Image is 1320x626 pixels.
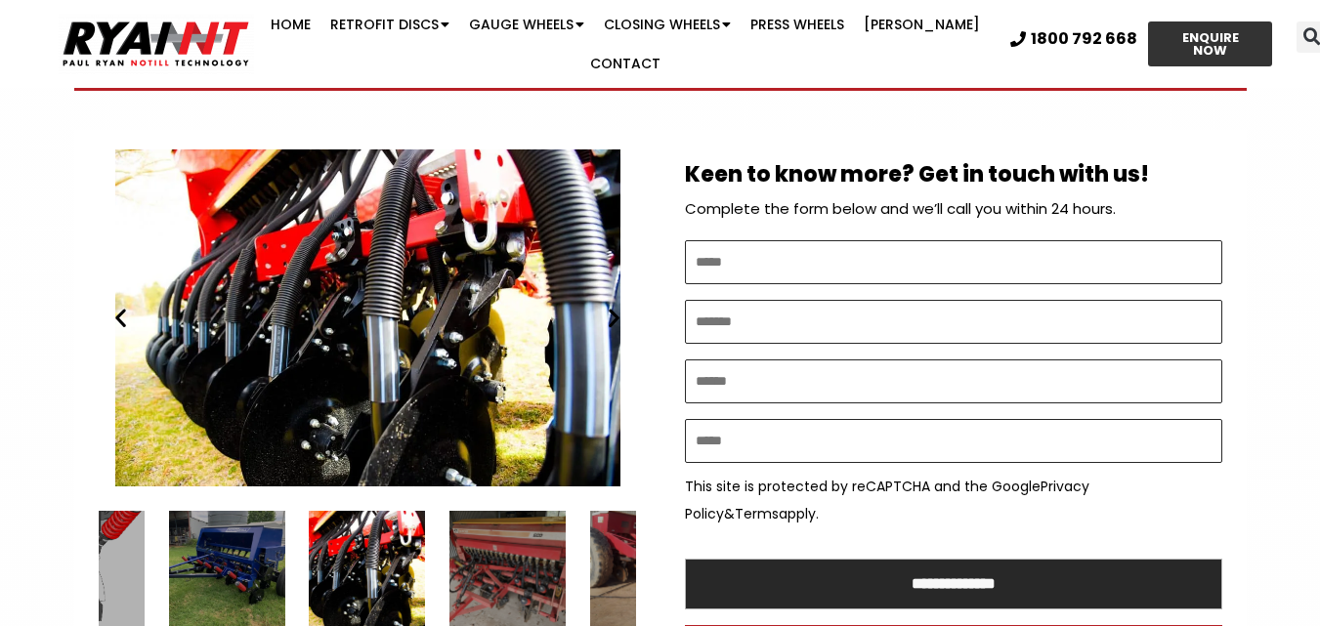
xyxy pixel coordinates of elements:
div: Next slide [602,306,626,330]
p: Complete the form below and we’ll call you within 24 hours. [685,195,1222,223]
div: 7 / 15 [99,149,636,486]
div: Ryan NT (RFM NT) Ryan Tyne cultivator tine with Disc [99,149,636,486]
span: ENQUIRE NOW [1166,31,1256,57]
p: This site is protected by reCAPTCHA and the Google & apply. [685,473,1222,527]
div: Slides [99,149,636,486]
nav: Menu [256,5,996,83]
a: ENQUIRE NOW [1148,21,1273,66]
a: Home [261,5,320,44]
a: [PERSON_NAME] [854,5,990,44]
h2: Keen to know more? Get in touch with us! [685,164,1222,186]
a: Retrofit Discs [320,5,459,44]
a: Press Wheels [741,5,854,44]
a: Terms [735,504,779,523]
a: 1800 792 668 [1010,31,1137,47]
span: 1800 792 668 [1031,31,1137,47]
img: Ryan NT logo [59,14,254,74]
a: Closing Wheels [594,5,741,44]
a: Contact [580,44,670,83]
div: Previous slide [108,306,133,330]
a: Gauge Wheels [459,5,594,44]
